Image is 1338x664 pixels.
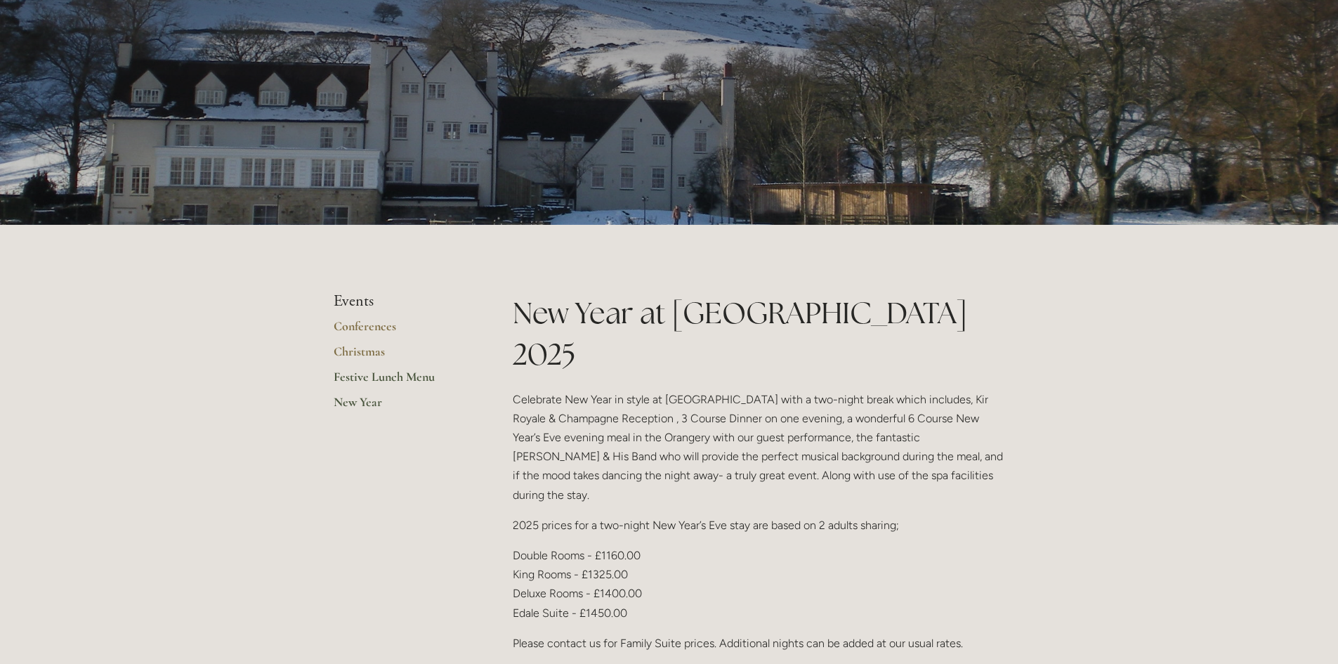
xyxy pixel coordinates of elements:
p: 2025 prices for a two-night New Year’s Eve stay are based on 2 adults sharing; [513,516,1005,535]
a: Conferences [334,318,468,344]
h1: New Year at [GEOGRAPHIC_DATA] 2025 [513,292,1005,375]
a: Festive Lunch Menu [334,369,468,394]
p: Celebrate New Year in style at [GEOGRAPHIC_DATA] with a two-night break which includes, Kir Royal... [513,390,1005,504]
p: Double Rooms - £1160.00 King Rooms - £1325.00 Deluxe Rooms - £1400.00 Edale Suite - £1450.00 [513,546,1005,623]
li: Events [334,292,468,311]
p: Please contact us for Family Suite prices. Additional nights can be added at our usual rates. [513,634,1005,653]
a: New Year [334,394,468,419]
a: Christmas [334,344,468,369]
